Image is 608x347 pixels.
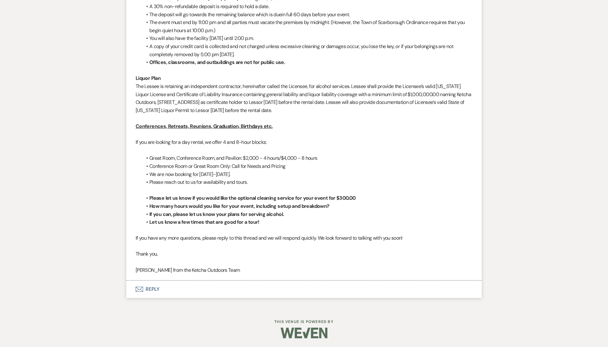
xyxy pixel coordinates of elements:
span: . (However, the Town of Scarborough Ordinance requires that you begin quiet hours at 10:00 p.m.) [149,19,465,34]
strong: Liquor Plan [136,75,161,81]
strong: Let us know a few times that are good for a tour! [149,219,259,225]
span: [PERSON_NAME] from the Ketcha Outdoors Team [136,267,240,273]
strong: If you can, please let us know your plans for serving alcohol. [149,211,284,217]
img: Weven Logo [281,322,327,344]
span: If you are looking for a day rental, we offer 4 and 8-hour blocks: [136,139,267,145]
strong: Offices, classrooms, and outbuildings are not for public use. [149,59,285,66]
span: We are now booking for [DATE]-[DATE]. [149,171,230,178]
strong: Please let us know if you would like the optional cleaning service for your event for $300.00 [149,195,355,201]
p: The Lessee is retaining an independent contractor, hereinafter called the Licensee, for alcohol s... [136,82,472,114]
span: Conference Room or Great Room Only: Call for Needs and Pricing [149,163,285,169]
span: in full 60 days before your event. [282,11,350,18]
span: A copy of your credit card is collected and not charged unless excessive cleaning or damages occu... [149,43,453,58]
button: Reply [126,281,482,298]
span: The event must end by 11:00 pm and all parties must vacate the premises by midnight [149,19,329,26]
span: A 30% non-refundable deposit is required to hold a date. [149,3,269,10]
span: Thank you, [136,251,158,257]
span: Please reach out to us for availability and tours. [149,179,248,185]
span: Great Room, Conference Room, and Pavilion: $2,000 - 4 hours/$4,000 - 8 hours [149,155,317,161]
span: ou will also have the facility [DATE] until 2:00 p.m. [152,35,253,42]
span: Y [149,35,152,42]
u: Conferences, Retreats, Reunions, Graduation, Birthdays etc. [136,123,273,130]
span: If you have any more questions, please reply to this thread and we will respond quickly. We look ... [136,235,403,241]
strong: How many hours would you like for your event, including setup and breakdown? [149,203,329,209]
span: The deposit will go towards the remaining balance which is due [149,11,282,18]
